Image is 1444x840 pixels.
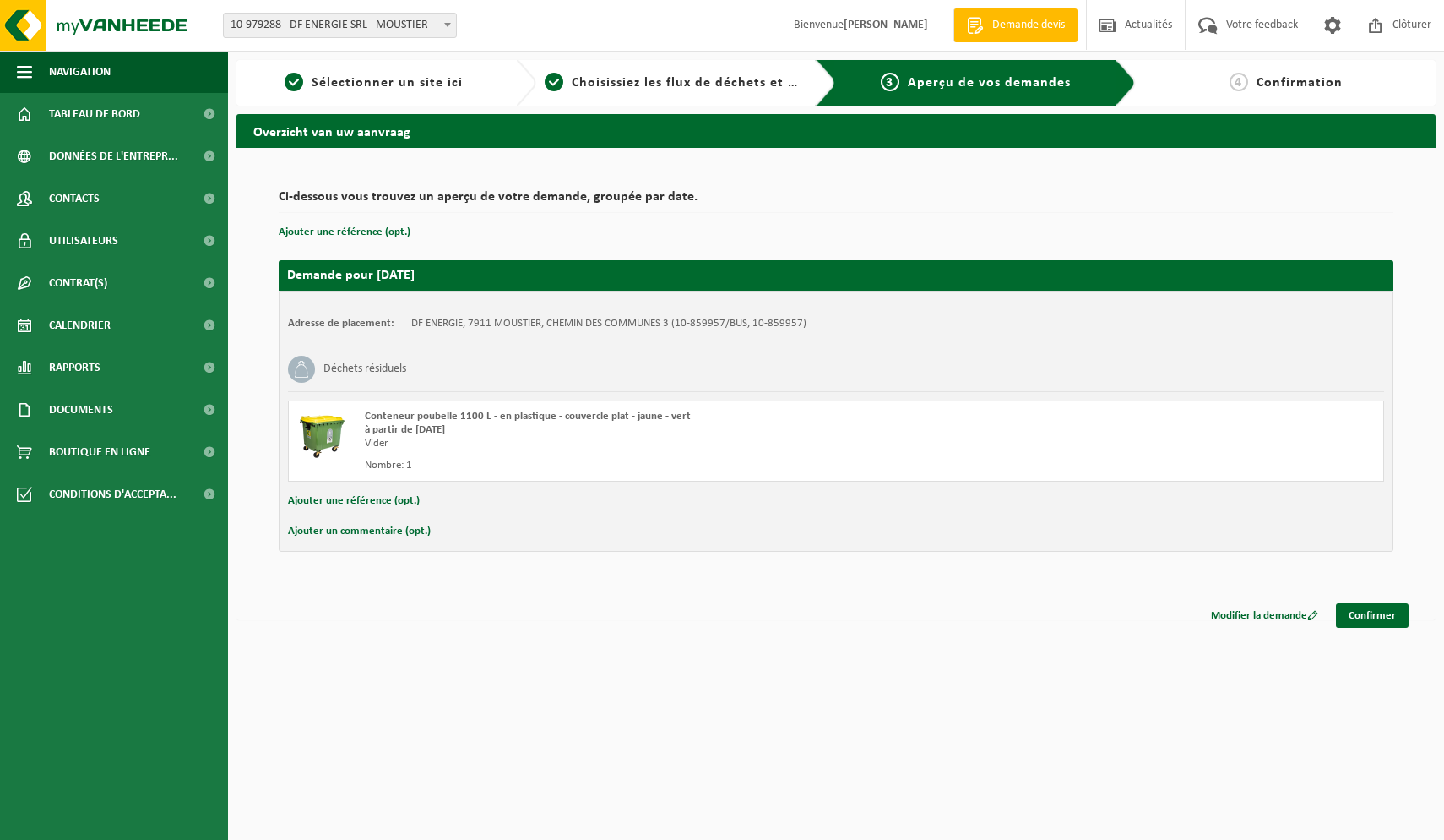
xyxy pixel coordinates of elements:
[49,93,140,135] span: Tableau de bord
[285,73,303,91] span: 1
[49,262,107,304] span: Contrat(s)
[49,220,118,262] span: Utilisateurs
[953,8,1078,42] a: Demande devis
[1198,603,1331,628] a: Modifier la demande
[49,431,150,473] span: Boutique en ligne
[224,14,456,37] span: 10-979288 - DF ENERGIE SRL - MOUSTIER
[572,76,853,90] span: Choisissiez les flux de déchets et récipients
[49,304,111,346] span: Calendrier
[365,411,691,422] span: Conteneur poubelle 1100 L - en plastique - couvercle plat - jaune - vert
[908,76,1071,90] span: Aperçu de vos demandes
[236,114,1436,147] h2: Overzicht van uw aanvraag
[49,51,111,93] span: Navigation
[223,13,457,38] span: 10-979288 - DF ENERGIE SRL - MOUSTIER
[1257,76,1343,90] span: Confirmation
[411,317,806,330] td: DF ENERGIE, 7911 MOUSTIER, CHEMIN DES COMMUNES 3 (10-859957/BUS, 10-859957)
[1336,603,1409,628] a: Confirmer
[1230,73,1248,91] span: 4
[881,73,899,91] span: 3
[49,473,176,515] span: Conditions d'accepta...
[279,190,1393,213] h2: Ci-dessous vous trouvez un aperçu de votre demande, groupée par date.
[49,177,100,220] span: Contacts
[545,73,802,93] a: 2Choisissiez les flux de déchets et récipients
[287,269,415,282] strong: Demande pour [DATE]
[545,73,563,91] span: 2
[844,19,928,31] strong: [PERSON_NAME]
[365,437,904,450] div: Vider
[365,424,445,435] strong: à partir de [DATE]
[49,389,113,431] span: Documents
[312,76,463,90] span: Sélectionner un site ici
[288,521,431,543] button: Ajouter un commentaire (opt.)
[288,318,394,329] strong: Adresse de placement:
[49,346,100,389] span: Rapports
[288,490,420,512] button: Ajouter une référence (opt.)
[297,410,348,461] img: WB-1100-HPE-GN-50.png
[323,356,406,383] h3: Déchets résiduels
[279,221,410,243] button: Ajouter une référence (opt.)
[365,459,904,472] div: Nombre: 1
[245,73,502,93] a: 1Sélectionner un site ici
[49,135,178,177] span: Données de l'entrepr...
[988,17,1069,34] span: Demande devis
